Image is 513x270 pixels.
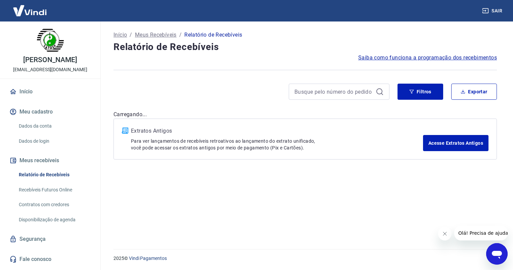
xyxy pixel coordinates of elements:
input: Busque pelo número do pedido [294,87,373,97]
p: [EMAIL_ADDRESS][DOMAIN_NAME] [13,66,87,73]
a: Dados de login [16,134,92,148]
p: 2025 © [113,255,497,262]
a: Segurança [8,232,92,246]
p: Para ver lançamentos de recebíveis retroativos ao lançamento do extrato unificado, você pode aces... [131,138,423,151]
a: Recebíveis Futuros Online [16,183,92,197]
iframe: Mensagem da empresa [454,226,508,240]
a: Dados da conta [16,119,92,133]
p: Extratos Antigos [131,127,423,135]
span: Olá! Precisa de ajuda? [4,5,56,10]
button: Meus recebíveis [8,153,92,168]
img: 05f77479-e145-444d-9b3c-0aaf0a3ab483.jpeg [37,27,64,54]
button: Exportar [451,84,497,100]
a: Contratos com credores [16,198,92,212]
a: Acesse Extratos Antigos [423,135,488,151]
button: Filtros [398,84,443,100]
a: Relatório de Recebíveis [16,168,92,182]
img: Vindi [8,0,52,21]
p: Carregando... [113,110,497,119]
p: / [179,31,182,39]
button: Meu cadastro [8,104,92,119]
iframe: Fechar mensagem [438,227,452,240]
h4: Relatório de Recebíveis [113,40,497,54]
p: / [130,31,132,39]
a: Saiba como funciona a programação dos recebimentos [358,54,497,62]
p: Relatório de Recebíveis [184,31,242,39]
a: Início [113,31,127,39]
a: Início [8,84,92,99]
a: Meus Recebíveis [135,31,177,39]
a: Disponibilização de agenda [16,213,92,227]
p: [PERSON_NAME] [23,56,77,63]
a: Vindi Pagamentos [129,256,167,261]
iframe: Botão para abrir a janela de mensagens [486,243,508,265]
img: ícone [122,128,128,134]
button: Sair [481,5,505,17]
a: Fale conosco [8,252,92,267]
